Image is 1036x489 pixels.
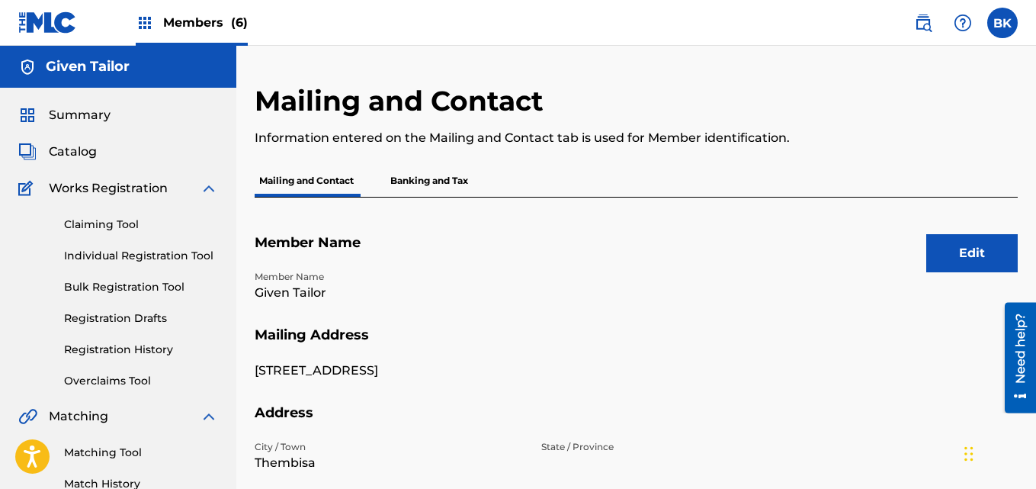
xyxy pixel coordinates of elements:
[18,106,111,124] a: SummarySummary
[64,310,218,327] a: Registration Drafts
[255,129,842,147] p: Information entered on the Mailing and Contact tab is used for Member identification.
[255,440,523,454] p: City / Town
[18,106,37,124] img: Summary
[948,8,978,38] div: Help
[200,407,218,426] img: expand
[255,362,523,380] p: [STREET_ADDRESS]
[64,342,218,358] a: Registration History
[231,15,248,30] span: (6)
[136,14,154,32] img: Top Rightsholders
[255,327,1018,362] h5: Mailing Address
[49,143,97,161] span: Catalog
[49,179,168,198] span: Works Registration
[64,279,218,295] a: Bulk Registration Tool
[18,143,97,161] a: CatalogCatalog
[964,431,973,477] div: Drag
[255,454,523,472] p: Thembisa
[386,165,473,197] p: Banking and Tax
[255,165,358,197] p: Mailing and Contact
[987,8,1018,38] div: User Menu
[18,407,37,426] img: Matching
[908,8,938,38] a: Public Search
[993,302,1036,413] iframe: Resource Center
[64,445,218,461] a: Matching Tool
[926,234,1018,272] button: Edit
[64,248,218,264] a: Individual Registration Tool
[17,11,37,81] div: Need help?
[255,284,523,302] p: Given Tailor
[255,234,1018,270] h5: Member Name
[914,14,932,32] img: search
[46,58,130,76] h5: Given Tailor
[18,179,38,198] img: Works Registration
[255,404,1018,440] h5: Address
[18,58,37,76] img: Accounts
[49,106,111,124] span: Summary
[255,84,551,118] h2: Mailing and Contact
[18,11,77,34] img: MLC Logo
[18,143,37,161] img: Catalog
[200,179,218,198] img: expand
[954,14,972,32] img: help
[64,373,218,389] a: Overclaims Tool
[255,270,523,284] p: Member Name
[163,14,248,31] span: Members
[49,407,108,426] span: Matching
[541,440,810,454] p: State / Province
[960,416,1036,489] iframe: Chat Widget
[64,217,218,233] a: Claiming Tool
